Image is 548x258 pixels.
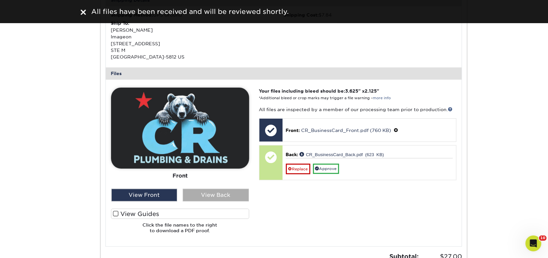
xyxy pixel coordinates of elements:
div: View Front [111,189,177,201]
a: Replace [286,164,310,174]
div: [PERSON_NAME] Imageon [STREET_ADDRESS] STE M [GEOGRAPHIC_DATA]-5812 US [111,20,284,60]
strong: Ship To: [111,21,130,26]
img: close [81,10,86,15]
strong: Your files including bleed should be: " x " [259,88,379,94]
h6: Click the file names to the right to download a PDF proof. [111,222,249,238]
iframe: Intercom live chat [526,236,541,251]
span: 10 [539,236,547,241]
a: more info [373,96,391,100]
a: CR_BusinessCard_Front.pdf (760 KB) [301,128,391,133]
div: Files [106,67,462,79]
a: Approve [313,164,339,174]
a: CR_BusinessCard_Back.pdf (623 KB) [300,152,384,156]
span: 2.125 [365,88,377,94]
label: View Guides [111,209,249,219]
div: View Back [183,189,249,201]
span: Front: [286,128,300,133]
div: Front [111,168,249,183]
span: Back: [286,152,298,157]
span: 3.625 [345,88,359,94]
small: *Additional bleed or crop marks may trigger a file warning – [259,96,391,100]
span: All files have been received and will be reviewed shortly. [91,8,289,16]
p: All files are inspected by a member of our processing team prior to production. [259,106,456,113]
